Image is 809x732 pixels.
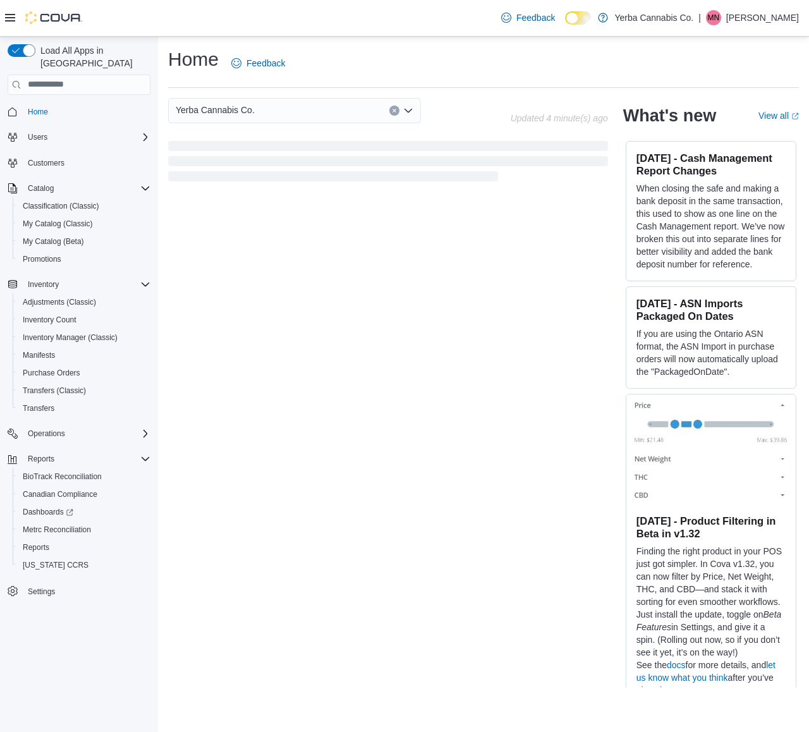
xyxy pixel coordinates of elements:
a: Transfers [18,401,59,416]
span: Classification (Classic) [23,201,99,211]
img: Cova [25,11,82,24]
button: Classification (Classic) [13,197,155,215]
h3: [DATE] - ASN Imports Packaged On Dates [636,297,786,322]
span: Promotions [23,254,61,264]
a: Transfers (Classic) [18,383,91,398]
div: Michael Nezi [706,10,721,25]
span: Inventory Count [18,312,150,327]
span: Settings [28,587,55,597]
span: Dashboards [23,507,73,517]
a: Home [23,104,53,119]
button: Manifests [13,346,155,364]
span: Catalog [23,181,150,196]
span: Canadian Compliance [23,489,97,499]
a: let us know what you think [636,660,776,683]
button: Home [3,102,155,121]
span: Customers [28,158,64,168]
h3: [DATE] - Cash Management Report Changes [636,152,786,177]
span: Home [28,107,48,117]
button: Settings [3,582,155,600]
button: Transfers (Classic) [13,382,155,400]
span: Transfers [23,403,54,413]
a: Promotions [18,252,66,267]
span: Transfers (Classic) [18,383,150,398]
button: Users [3,128,155,146]
span: Customers [23,155,150,171]
button: My Catalog (Classic) [13,215,155,233]
span: Inventory Count [23,315,76,325]
span: Purchase Orders [23,368,80,378]
span: Transfers (Classic) [23,386,86,396]
span: Operations [28,429,65,439]
button: Reports [3,450,155,468]
a: Feedback [226,51,290,76]
button: Catalog [23,181,59,196]
span: Manifests [23,350,55,360]
a: Dashboards [18,504,78,520]
span: Home [23,104,150,119]
span: Transfers [18,401,150,416]
button: Customers [3,154,155,172]
button: Open list of options [403,106,413,116]
input: Dark Mode [565,11,592,25]
button: Inventory [3,276,155,293]
a: Classification (Classic) [18,198,104,214]
button: Inventory Manager (Classic) [13,329,155,346]
nav: Complex example [8,97,150,633]
button: Operations [3,425,155,442]
a: Dashboards [13,503,155,521]
span: Adjustments (Classic) [18,295,150,310]
span: MN [708,10,720,25]
span: Classification (Classic) [18,198,150,214]
button: Metrc Reconciliation [13,521,155,539]
span: Catalog [28,183,54,193]
button: Purchase Orders [13,364,155,382]
span: Load All Apps in [GEOGRAPHIC_DATA] [35,44,150,70]
p: [PERSON_NAME] [726,10,799,25]
a: View allExternal link [758,111,799,121]
button: Reports [13,539,155,556]
button: Clear input [389,106,399,116]
span: Reports [23,542,49,552]
p: See the for more details, and after you’ve given it a try. [636,659,786,697]
a: [US_STATE] CCRS [18,558,94,573]
span: My Catalog (Beta) [23,236,84,247]
button: Reports [23,451,59,467]
span: My Catalog (Classic) [18,216,150,231]
p: Updated 4 minute(s) ago [511,113,608,123]
p: When closing the safe and making a bank deposit in the same transaction, this used to show as one... [636,182,786,271]
span: Users [28,132,47,142]
span: Adjustments (Classic) [23,297,96,307]
span: Purchase Orders [18,365,150,381]
span: BioTrack Reconciliation [18,469,150,484]
span: Yerba Cannabis Co. [176,102,255,118]
button: Inventory Count [13,311,155,329]
p: Yerba Cannabis Co. [614,10,693,25]
span: Feedback [246,57,285,70]
span: Operations [23,426,150,441]
h3: [DATE] - Product Filtering in Beta in v1.32 [636,515,786,540]
a: Purchase Orders [18,365,85,381]
button: Inventory [23,277,64,292]
a: docs [667,660,686,670]
svg: External link [791,113,799,120]
a: Metrc Reconciliation [18,522,96,537]
button: Transfers [13,400,155,417]
h2: What's new [623,106,716,126]
span: Metrc Reconciliation [18,522,150,537]
p: Finding the right product in your POS just got simpler. In Cova v1.32, you can now filter by Pric... [636,545,786,659]
a: Manifests [18,348,60,363]
span: Settings [23,583,150,599]
a: Adjustments (Classic) [18,295,101,310]
a: Inventory Count [18,312,82,327]
button: Users [23,130,52,145]
p: If you are using the Ontario ASN format, the ASN Import in purchase orders will now automatically... [636,327,786,378]
span: Loading [168,143,608,184]
span: My Catalog (Classic) [23,219,93,229]
span: Reports [28,454,54,464]
button: Operations [23,426,70,441]
button: My Catalog (Beta) [13,233,155,250]
a: My Catalog (Beta) [18,234,89,249]
span: Washington CCRS [18,558,150,573]
span: Manifests [18,348,150,363]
